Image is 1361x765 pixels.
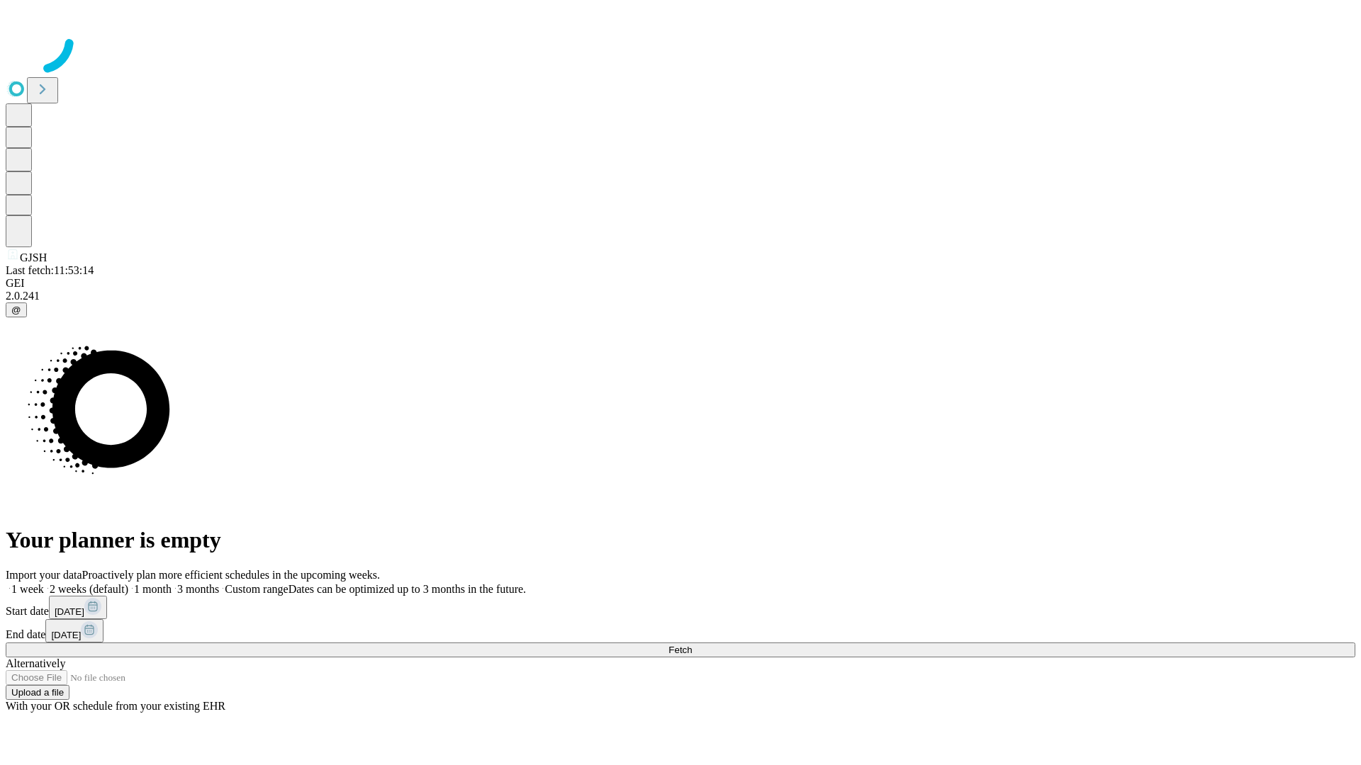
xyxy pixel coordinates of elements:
[6,302,27,317] button: @
[134,583,172,595] span: 1 month
[45,619,103,642] button: [DATE]
[6,619,1355,642] div: End date
[225,583,288,595] span: Custom range
[6,277,1355,290] div: GEI
[6,700,225,712] span: With your OR schedule from your existing EHR
[177,583,219,595] span: 3 months
[51,630,81,640] span: [DATE]
[11,583,44,595] span: 1 week
[50,583,128,595] span: 2 weeks (default)
[11,305,21,315] span: @
[6,527,1355,553] h1: Your planner is empty
[6,657,65,669] span: Alternatively
[6,642,1355,657] button: Fetch
[6,264,94,276] span: Last fetch: 11:53:14
[6,596,1355,619] div: Start date
[82,569,380,581] span: Proactively plan more efficient schedules in the upcoming weeks.
[668,645,692,655] span: Fetch
[6,569,82,581] span: Import your data
[289,583,526,595] span: Dates can be optimized up to 3 months in the future.
[20,251,47,263] span: GJSH
[49,596,107,619] button: [DATE]
[6,290,1355,302] div: 2.0.241
[6,685,69,700] button: Upload a file
[55,606,84,617] span: [DATE]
